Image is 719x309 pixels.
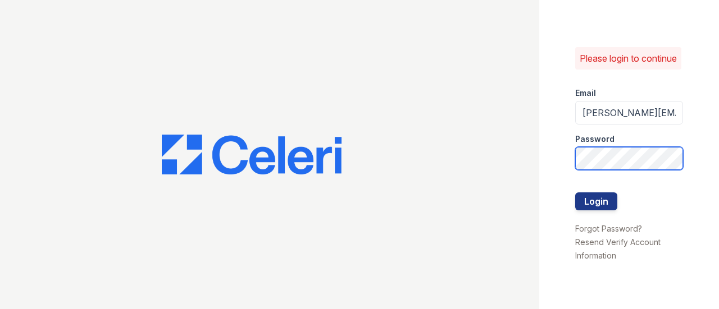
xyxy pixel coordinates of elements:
a: Resend Verify Account Information [575,237,661,260]
p: Please login to continue [580,52,677,65]
label: Password [575,133,615,145]
label: Email [575,87,596,99]
a: Forgot Password? [575,224,642,233]
img: CE_Logo_Blue-a8612792a0a2168367f1c8372b55b34899dd931a85d93a1a3d3e32e68fde9ad4.png [162,135,342,175]
button: Login [575,192,617,210]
